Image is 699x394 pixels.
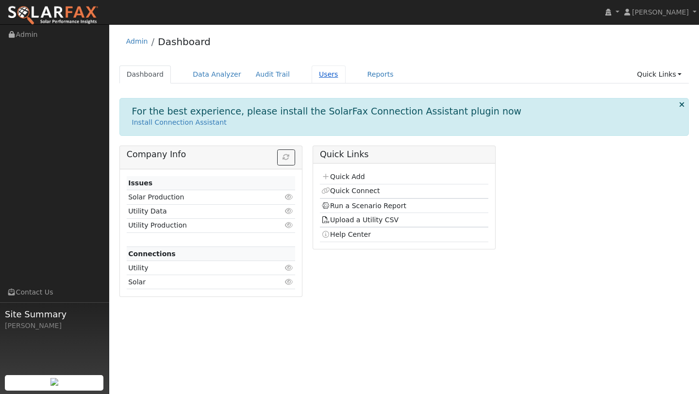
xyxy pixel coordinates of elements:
[127,275,268,289] td: Solar
[630,66,689,83] a: Quick Links
[632,8,689,16] span: [PERSON_NAME]
[128,250,176,258] strong: Connections
[285,279,294,285] i: Click to view
[158,36,211,48] a: Dashboard
[321,230,371,238] a: Help Center
[285,264,294,271] i: Click to view
[119,66,171,83] a: Dashboard
[312,66,346,83] a: Users
[132,106,522,117] h1: For the best experience, please install the SolarFax Connection Assistant plugin now
[127,149,295,160] h5: Company Info
[127,204,268,218] td: Utility Data
[127,190,268,204] td: Solar Production
[127,218,268,232] td: Utility Production
[5,321,104,331] div: [PERSON_NAME]
[185,66,249,83] a: Data Analyzer
[50,378,58,386] img: retrieve
[128,179,152,187] strong: Issues
[249,66,297,83] a: Audit Trail
[285,194,294,200] i: Click to view
[321,187,380,195] a: Quick Connect
[285,222,294,229] i: Click to view
[126,37,148,45] a: Admin
[127,261,268,275] td: Utility
[321,202,406,210] a: Run a Scenario Report
[320,149,488,160] h5: Quick Links
[321,173,365,181] a: Quick Add
[132,118,227,126] a: Install Connection Assistant
[285,208,294,214] i: Click to view
[321,216,399,224] a: Upload a Utility CSV
[360,66,401,83] a: Reports
[5,308,104,321] span: Site Summary
[7,5,99,26] img: SolarFax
